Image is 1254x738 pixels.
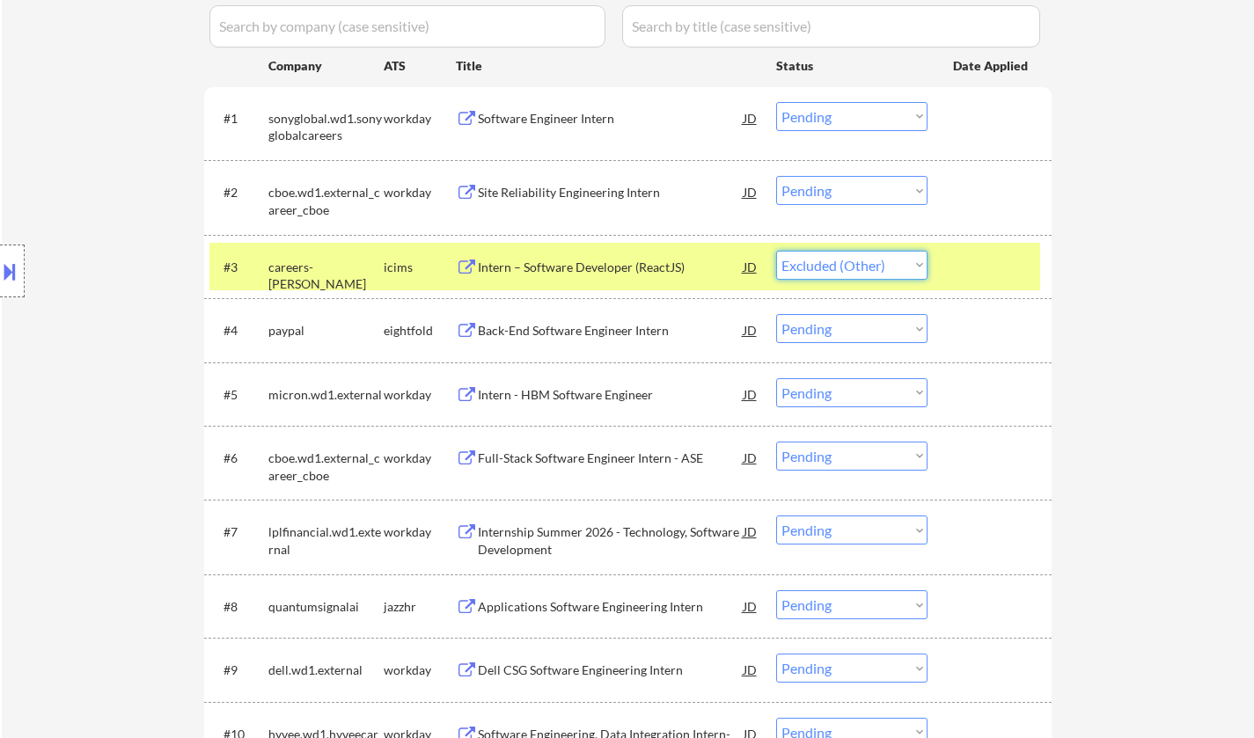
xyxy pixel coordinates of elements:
div: JD [742,515,759,547]
div: JD [742,654,759,685]
div: JD [742,442,759,473]
div: workday [384,386,456,404]
div: cboe.wd1.external_career_cboe [268,449,384,484]
div: Dell CSG Software Engineering Intern [478,661,744,679]
div: careers-[PERSON_NAME] [268,259,384,293]
div: JD [742,590,759,622]
div: JD [742,251,759,282]
div: quantumsignalai [268,598,384,616]
div: JD [742,102,759,134]
div: dell.wd1.external [268,661,384,679]
div: Full-Stack Software Engineer Intern - ASE [478,449,744,467]
div: workday [384,523,456,541]
div: Title [456,57,759,75]
div: cboe.wd1.external_career_cboe [268,184,384,218]
div: Site Reliability Engineering Intern [478,184,744,201]
div: Software Engineer Intern [478,110,744,128]
div: #6 [224,449,254,467]
div: JD [742,176,759,208]
div: paypal [268,322,384,340]
div: Company [268,57,384,75]
div: #7 [224,523,254,541]
div: JD [742,314,759,346]
div: icims [384,259,456,276]
div: workday [384,661,456,679]
div: workday [384,449,456,467]
div: workday [384,184,456,201]
div: Status [776,49,928,81]
div: lplfinancial.wd1.external [268,523,384,558]
div: Date Applied [953,57,1030,75]
div: workday [384,110,456,128]
input: Search by title (case sensitive) [622,5,1040,47]
div: sonyglobal.wd1.sonyglobalcareers [268,110,384,144]
div: eightfold [384,322,456,340]
div: #9 [224,661,254,679]
div: ATS [384,57,456,75]
div: micron.wd1.external [268,386,384,404]
div: Applications Software Engineering Intern [478,598,744,616]
div: Back-End Software Engineer Intern [478,322,744,340]
div: Internship Summer 2026 - Technology, Software Development [478,523,744,558]
div: #8 [224,598,254,616]
div: JD [742,378,759,410]
div: Intern – Software Developer (ReactJS) [478,259,744,276]
input: Search by company (case sensitive) [209,5,605,47]
div: Intern - HBM Software Engineer [478,386,744,404]
div: jazzhr [384,598,456,616]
